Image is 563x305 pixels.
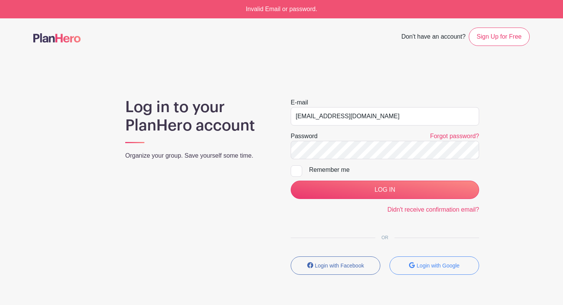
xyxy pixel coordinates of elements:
label: E-mail [291,98,308,107]
input: e.g. julie@eventco.com [291,107,479,126]
p: Organize your group. Save yourself some time. [125,151,272,160]
a: Didn't receive confirmation email? [387,206,479,213]
small: Login with Facebook [315,263,364,269]
span: OR [375,235,394,240]
span: Don't have an account? [401,29,466,46]
button: Login with Google [390,256,479,275]
div: Remember me [309,165,479,175]
h1: Log in to your PlanHero account [125,98,272,135]
input: LOG IN [291,181,479,199]
img: logo-507f7623f17ff9eddc593b1ce0a138ce2505c220e1c5a4e2b4648c50719b7d32.svg [33,33,81,42]
a: Sign Up for Free [469,28,530,46]
button: Login with Facebook [291,256,380,275]
a: Forgot password? [430,133,479,139]
small: Login with Google [417,263,460,269]
label: Password [291,132,318,141]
